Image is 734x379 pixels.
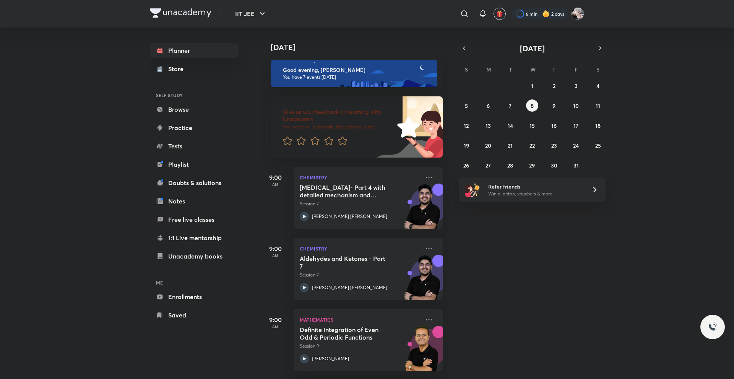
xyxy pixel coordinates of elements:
button: October 7, 2025 [504,99,516,112]
a: Unacademy books [150,249,239,264]
h6: Refer friends [488,182,582,190]
button: October 26, 2025 [460,159,473,171]
abbr: October 5, 2025 [465,102,468,109]
abbr: Monday [486,66,491,73]
img: unacademy [401,184,443,236]
button: October 1, 2025 [526,80,538,92]
abbr: October 23, 2025 [551,142,557,149]
a: Playlist [150,157,239,172]
button: October 22, 2025 [526,139,538,151]
img: referral [465,182,480,197]
abbr: October 15, 2025 [529,122,535,129]
img: Company Logo [150,8,211,18]
abbr: Sunday [465,66,468,73]
h5: 9:00 [260,173,291,182]
abbr: October 6, 2025 [487,102,490,109]
abbr: Saturday [596,66,599,73]
img: unacademy [401,255,443,307]
abbr: October 29, 2025 [529,162,535,169]
abbr: October 21, 2025 [508,142,513,149]
abbr: October 22, 2025 [529,142,535,149]
abbr: October 28, 2025 [507,162,513,169]
abbr: Wednesday [530,66,536,73]
p: Mathematics [300,315,420,324]
abbr: October 2, 2025 [553,82,555,89]
p: You have 7 events [DATE] [283,74,430,80]
abbr: October 19, 2025 [464,142,469,149]
button: October 5, 2025 [460,99,473,112]
abbr: Thursday [552,66,555,73]
a: Tests [150,138,239,154]
abbr: October 25, 2025 [595,142,601,149]
abbr: October 24, 2025 [573,142,579,149]
p: [PERSON_NAME] [PERSON_NAME] [312,284,387,291]
h5: 9:00 [260,315,291,324]
p: Session 7 [300,200,420,207]
button: October 24, 2025 [570,139,582,151]
abbr: October 8, 2025 [531,102,534,109]
p: [PERSON_NAME] [312,355,349,362]
abbr: October 16, 2025 [551,122,557,129]
button: October 9, 2025 [548,99,560,112]
a: Free live classes [150,212,239,227]
h6: SELF STUDY [150,89,239,102]
abbr: October 18, 2025 [595,122,601,129]
h6: Give us your feedback on learning with Unacademy [283,109,395,122]
a: Notes [150,194,239,209]
button: avatar [494,8,506,20]
p: Session 9 [300,343,420,350]
abbr: October 30, 2025 [551,162,557,169]
a: Saved [150,307,239,323]
abbr: October 12, 2025 [464,122,469,129]
abbr: October 31, 2025 [573,162,579,169]
div: Store [168,64,188,73]
p: Chemistry [300,244,420,253]
span: [DATE] [520,43,545,54]
button: October 25, 2025 [592,139,604,151]
abbr: October 20, 2025 [485,142,491,149]
button: October 16, 2025 [548,119,560,132]
a: 1:1 Live mentorship [150,230,239,246]
button: October 20, 2025 [482,139,494,151]
h4: [DATE] [271,43,450,52]
abbr: October 17, 2025 [573,122,578,129]
abbr: October 10, 2025 [573,102,579,109]
abbr: October 26, 2025 [463,162,469,169]
abbr: Tuesday [509,66,512,73]
button: October 18, 2025 [592,119,604,132]
button: October 11, 2025 [592,99,604,112]
abbr: October 7, 2025 [509,102,512,109]
p: Win a laptop, vouchers & more [488,190,582,197]
abbr: October 4, 2025 [596,82,599,89]
p: Session 7 [300,272,420,278]
p: AM [260,324,291,329]
button: October 3, 2025 [570,80,582,92]
h6: Good evening, [PERSON_NAME] [283,67,430,73]
p: [PERSON_NAME] [PERSON_NAME] [312,213,387,220]
abbr: October 13, 2025 [486,122,491,129]
abbr: October 27, 2025 [486,162,491,169]
p: AM [260,182,291,187]
a: Doubts & solutions [150,175,239,190]
img: Navin Raj [571,7,584,20]
a: Practice [150,120,239,135]
p: AM [260,253,291,258]
button: October 29, 2025 [526,159,538,171]
button: October 15, 2025 [526,119,538,132]
button: October 30, 2025 [548,159,560,171]
img: feedback_image [371,96,443,158]
a: Enrollments [150,289,239,304]
abbr: October 14, 2025 [508,122,513,129]
h6: ME [150,276,239,289]
abbr: October 1, 2025 [531,82,533,89]
button: October 8, 2025 [526,99,538,112]
button: October 28, 2025 [504,159,516,171]
button: October 19, 2025 [460,139,473,151]
p: Chemistry [300,173,420,182]
img: avatar [496,10,503,17]
button: October 31, 2025 [570,159,582,171]
p: Your word will help make Unacademy better [283,124,395,130]
a: Browse [150,102,239,117]
button: October 2, 2025 [548,80,560,92]
abbr: October 3, 2025 [575,82,578,89]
